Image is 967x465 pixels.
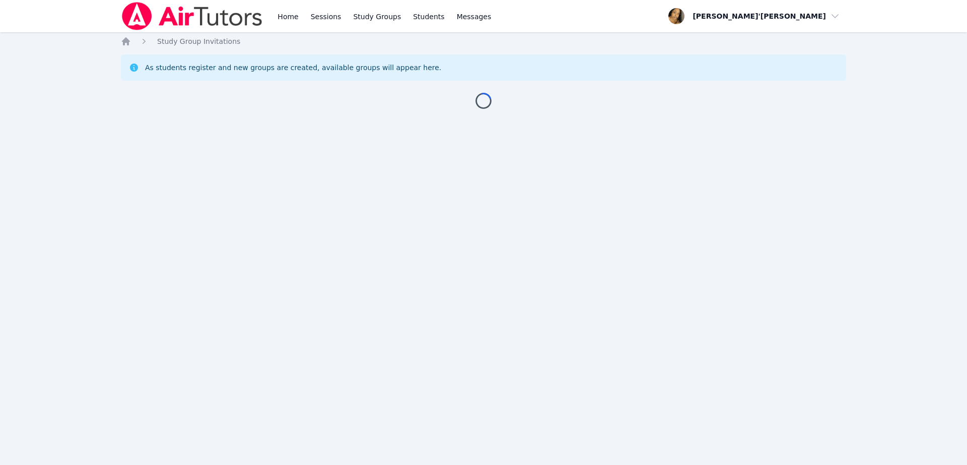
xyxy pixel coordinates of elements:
span: Messages [457,12,492,22]
a: Study Group Invitations [157,36,240,46]
img: Air Tutors [121,2,263,30]
nav: Breadcrumb [121,36,846,46]
span: Study Group Invitations [157,37,240,45]
div: As students register and new groups are created, available groups will appear here. [145,63,441,73]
